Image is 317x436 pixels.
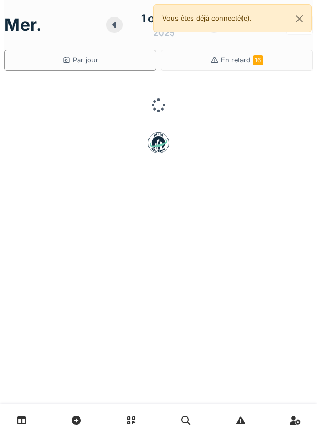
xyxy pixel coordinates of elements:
[62,55,98,65] div: Par jour
[148,132,169,153] img: badge-BVDL4wpA.svg
[253,55,263,65] span: 16
[221,56,263,64] span: En retard
[287,5,311,33] button: Close
[153,26,175,39] div: 2025
[153,4,312,32] div: Vous êtes déjà connecté(e).
[4,15,42,35] h1: mer.
[141,11,188,26] div: 1 octobre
